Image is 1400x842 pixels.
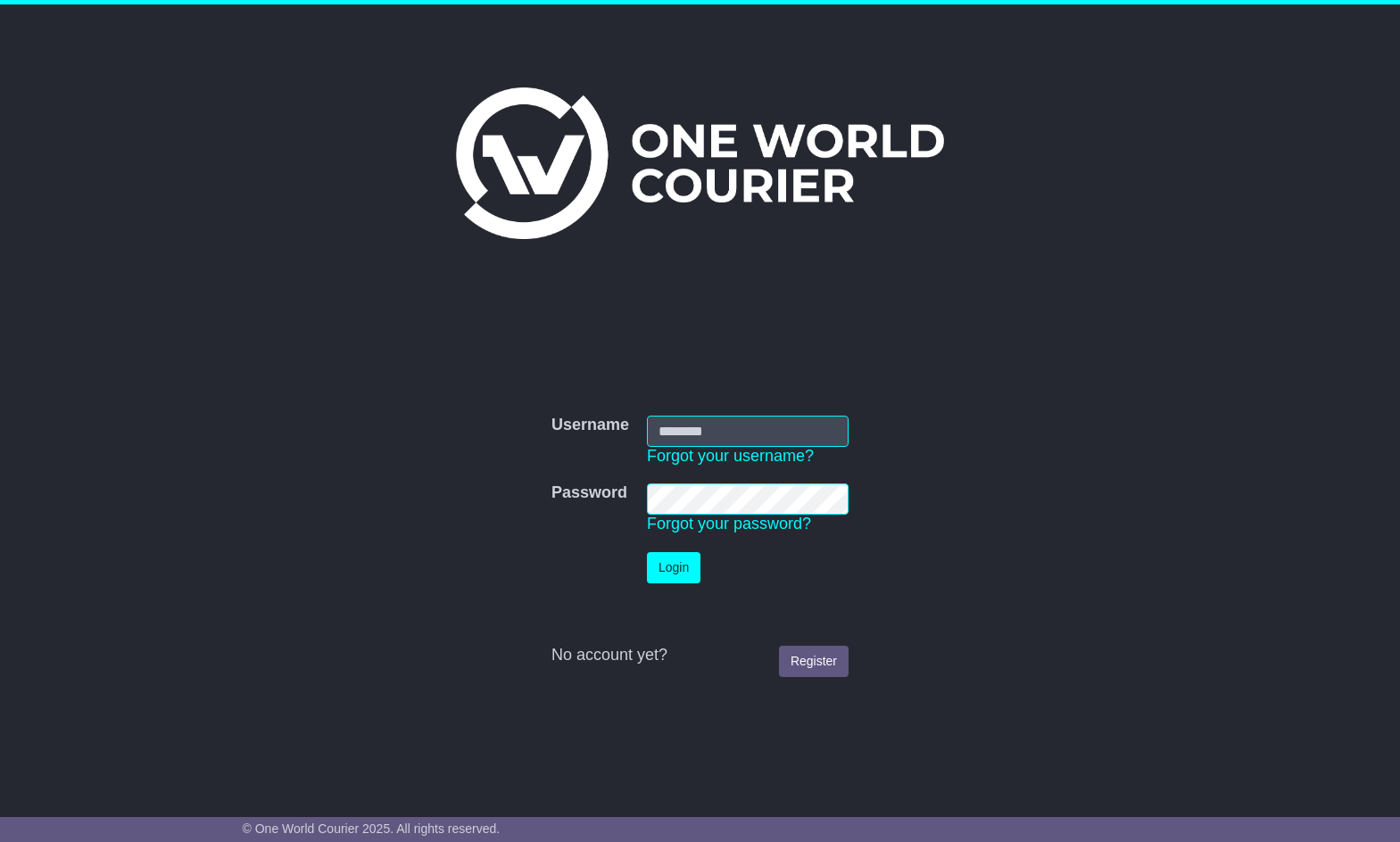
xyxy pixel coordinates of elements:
[551,646,849,665] div: No account yet?
[779,646,849,677] a: Register
[551,483,627,503] label: Password
[243,821,501,836] span: © One World Courier 2025. All rights reserved.
[551,416,629,435] label: Username
[456,87,943,239] img: One World
[647,552,700,583] button: Login
[647,515,811,532] a: Forgot your password?
[647,447,814,465] a: Forgot your username?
